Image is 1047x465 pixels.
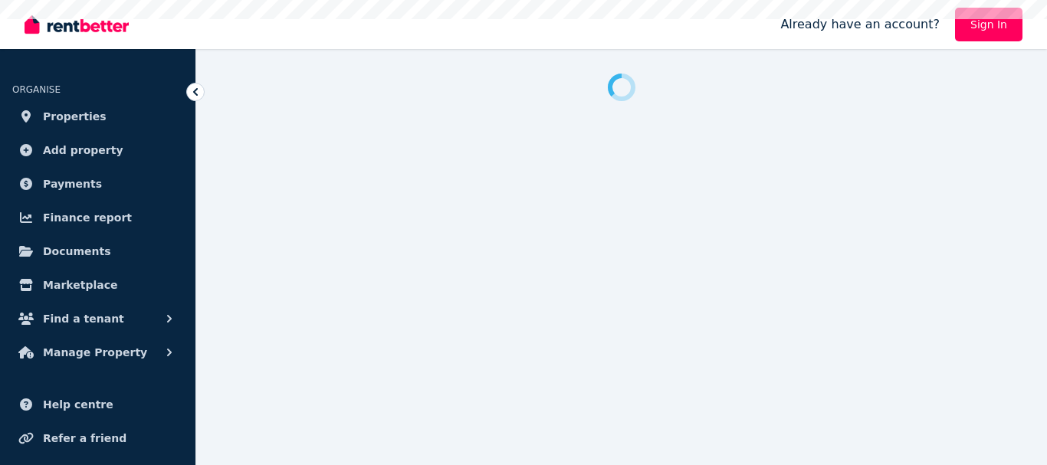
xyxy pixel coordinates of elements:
span: Already have an account? [780,15,940,34]
span: Finance report [43,208,132,227]
span: Marketplace [43,276,117,294]
span: Help centre [43,395,113,414]
span: ORGANISE [12,84,61,95]
span: Documents [43,242,111,260]
a: Properties [12,101,183,132]
button: Manage Property [12,337,183,368]
span: Payments [43,175,102,193]
a: Help centre [12,389,183,420]
img: RentBetter [25,13,129,36]
a: Finance report [12,202,183,233]
a: Add property [12,135,183,165]
a: Sign In [955,8,1022,41]
a: Documents [12,236,183,267]
span: Refer a friend [43,429,126,447]
span: Manage Property [43,343,147,362]
span: Find a tenant [43,309,124,328]
a: Payments [12,169,183,199]
a: Marketplace [12,270,183,300]
button: Find a tenant [12,303,183,334]
a: Refer a friend [12,423,183,454]
span: Add property [43,141,123,159]
span: Properties [43,107,107,126]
